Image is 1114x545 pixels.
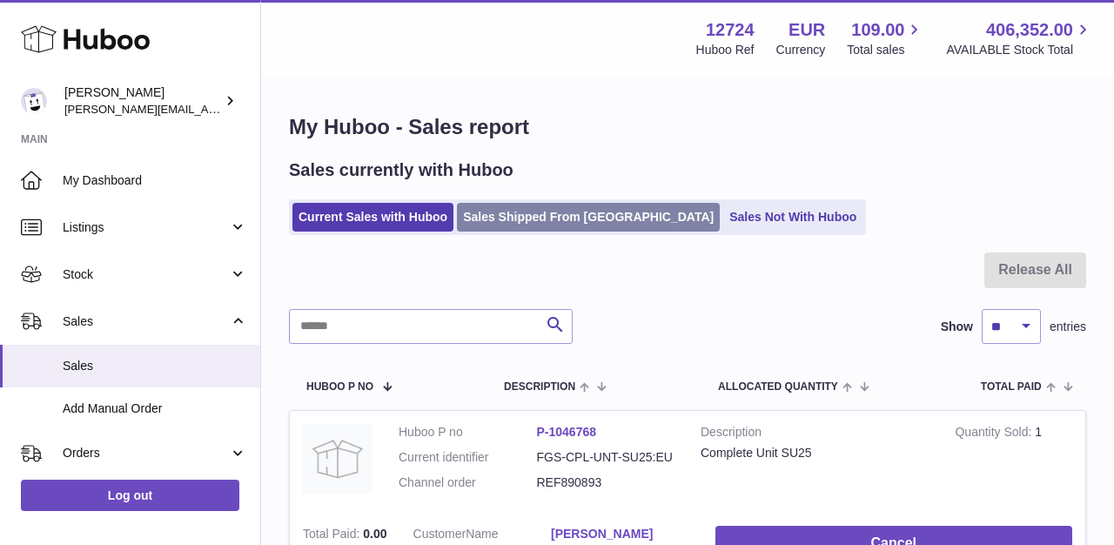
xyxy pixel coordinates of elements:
[63,313,229,330] span: Sales
[63,445,229,461] span: Orders
[941,319,973,335] label: Show
[306,381,373,393] span: Huboo P no
[63,400,247,417] span: Add Manual Order
[718,381,838,393] span: ALLOCATED Quantity
[946,42,1093,58] span: AVAILABLE Stock Total
[723,203,862,232] a: Sales Not With Huboo
[946,18,1093,58] a: 406,352.00 AVAILABLE Stock Total
[399,474,537,491] dt: Channel order
[21,480,239,511] a: Log out
[64,84,221,118] div: [PERSON_NAME]
[955,425,1035,443] strong: Quantity Sold
[789,18,825,42] strong: EUR
[303,527,363,545] strong: Total Paid
[537,449,675,466] dd: FGS-CPL-UNT-SU25:EU
[457,203,720,232] a: Sales Shipped From [GEOGRAPHIC_DATA]
[63,172,247,189] span: My Dashboard
[696,42,755,58] div: Huboo Ref
[942,411,1085,513] td: 1
[981,381,1042,393] span: Total paid
[399,449,537,466] dt: Current identifier
[851,18,904,42] span: 109.00
[706,18,755,42] strong: 12724
[537,425,597,439] a: P-1046768
[63,266,229,283] span: Stock
[303,424,372,494] img: no-photo.jpg
[289,158,513,182] h2: Sales currently with Huboo
[701,424,929,445] strong: Description
[551,526,689,542] a: [PERSON_NAME]
[776,42,826,58] div: Currency
[63,358,247,374] span: Sales
[847,18,924,58] a: 109.00 Total sales
[847,42,924,58] span: Total sales
[292,203,453,232] a: Current Sales with Huboo
[363,527,386,541] span: 0.00
[504,381,575,393] span: Description
[1050,319,1086,335] span: entries
[63,219,229,236] span: Listings
[289,113,1086,141] h1: My Huboo - Sales report
[21,88,47,114] img: sebastian@ffern.co
[537,474,675,491] dd: REF890893
[64,102,349,116] span: [PERSON_NAME][EMAIL_ADDRESS][DOMAIN_NAME]
[399,424,537,441] dt: Huboo P no
[413,527,466,541] span: Customer
[701,445,929,461] div: Complete Unit SU25
[986,18,1073,42] span: 406,352.00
